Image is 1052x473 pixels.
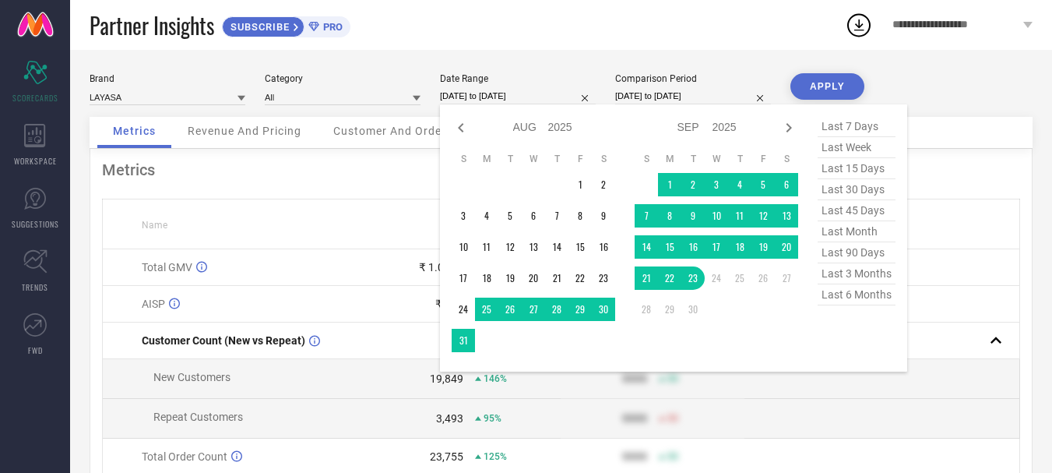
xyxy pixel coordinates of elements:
div: 9999 [622,372,647,385]
td: Thu Aug 28 2025 [545,298,568,321]
span: last 15 days [818,158,895,179]
td: Wed Sep 10 2025 [705,204,728,228]
td: Wed Aug 13 2025 [522,235,545,259]
td: Fri Sep 05 2025 [751,173,775,196]
span: Total Order Count [142,450,227,463]
td: Sat Aug 02 2025 [592,173,615,196]
td: Fri Aug 08 2025 [568,204,592,228]
th: Friday [568,153,592,165]
td: Mon Sep 29 2025 [658,298,681,321]
td: Mon Sep 01 2025 [658,173,681,196]
span: TRENDS [22,281,48,293]
input: Select comparison period [615,88,771,104]
td: Tue Sep 23 2025 [681,267,705,290]
span: 50 [667,451,678,462]
span: Total GMV [142,261,192,274]
span: 146% [484,373,507,384]
td: Sat Sep 13 2025 [775,204,798,228]
a: SUBSCRIBEPRO [222,12,350,37]
span: Revenue And Pricing [188,125,301,137]
th: Sunday [452,153,475,165]
td: Tue Sep 30 2025 [681,298,705,321]
th: Tuesday [498,153,522,165]
div: 9999 [622,412,647,425]
td: Sun Aug 24 2025 [452,298,475,321]
span: last 3 months [818,263,895,284]
td: Thu Aug 14 2025 [545,235,568,259]
td: Thu Aug 07 2025 [545,204,568,228]
th: Sunday [635,153,658,165]
span: last 6 months [818,284,895,305]
div: Date Range [440,73,596,84]
td: Sun Sep 14 2025 [635,235,658,259]
td: Wed Sep 03 2025 [705,173,728,196]
td: Mon Sep 22 2025 [658,267,681,290]
span: 95% [484,413,501,424]
div: Next month [779,118,798,137]
span: 50 [667,413,678,424]
th: Wednesday [522,153,545,165]
td: Thu Sep 18 2025 [728,235,751,259]
span: last 7 days [818,116,895,137]
span: PRO [319,21,343,33]
td: Thu Sep 11 2025 [728,204,751,228]
span: WORKSPACE [14,155,57,167]
span: Customer Count (New vs Repeat) [142,334,305,347]
span: SUBSCRIBE [223,21,294,33]
span: Name [142,220,167,231]
td: Mon Aug 25 2025 [475,298,498,321]
div: Category [265,73,420,84]
span: AISP [142,298,165,310]
td: Sat Aug 16 2025 [592,235,615,259]
td: Tue Sep 02 2025 [681,173,705,196]
td: Fri Sep 12 2025 [751,204,775,228]
div: Metrics [102,161,1020,179]
td: Fri Aug 01 2025 [568,173,592,196]
span: Customer And Orders [333,125,452,137]
td: Fri Aug 15 2025 [568,235,592,259]
span: last 30 days [818,179,895,200]
input: Select date range [440,88,596,104]
th: Monday [475,153,498,165]
td: Tue Aug 26 2025 [498,298,522,321]
td: Fri Aug 29 2025 [568,298,592,321]
td: Tue Aug 19 2025 [498,267,522,290]
div: ₹ 429 [435,298,463,310]
th: Wednesday [705,153,728,165]
div: 23,755 [430,450,463,463]
td: Tue Sep 09 2025 [681,204,705,228]
td: Sat Aug 23 2025 [592,267,615,290]
td: Fri Aug 22 2025 [568,267,592,290]
span: Repeat Customers [153,411,243,423]
th: Saturday [775,153,798,165]
div: Brand [90,73,245,84]
td: Mon Sep 08 2025 [658,204,681,228]
td: Sun Aug 17 2025 [452,267,475,290]
td: Mon Aug 04 2025 [475,204,498,228]
td: Sun Aug 03 2025 [452,204,475,228]
span: 125% [484,451,507,462]
td: Tue Sep 16 2025 [681,235,705,259]
td: Thu Aug 21 2025 [545,267,568,290]
td: Wed Aug 06 2025 [522,204,545,228]
td: Wed Aug 27 2025 [522,298,545,321]
td: Sat Sep 27 2025 [775,267,798,290]
span: SUGGESTIONS [12,218,59,230]
th: Friday [751,153,775,165]
span: SCORECARDS [12,92,58,104]
td: Tue Aug 12 2025 [498,235,522,259]
td: Sun Aug 31 2025 [452,329,475,352]
div: Comparison Period [615,73,771,84]
td: Mon Aug 18 2025 [475,267,498,290]
span: last week [818,137,895,158]
td: Sun Aug 10 2025 [452,235,475,259]
th: Saturday [592,153,615,165]
th: Thursday [545,153,568,165]
span: New Customers [153,371,230,383]
td: Thu Sep 25 2025 [728,267,751,290]
div: ₹ 1.05 Cr [419,261,463,274]
td: Sat Sep 06 2025 [775,173,798,196]
td: Wed Sep 17 2025 [705,235,728,259]
td: Mon Aug 11 2025 [475,235,498,259]
td: Wed Aug 20 2025 [522,267,545,290]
